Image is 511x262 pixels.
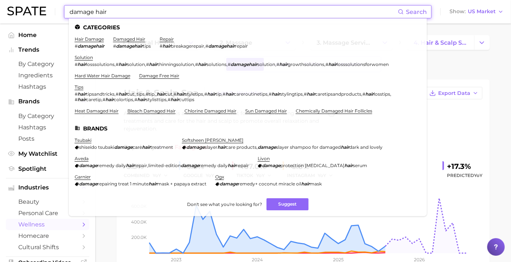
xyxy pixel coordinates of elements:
[86,62,115,67] span: losssolutions
[174,91,176,97] span: #
[474,35,490,50] button: Change Category
[328,62,337,67] em: hair
[310,181,322,187] span: mask
[216,91,221,97] span: tip
[133,144,142,150] span: care
[79,144,114,150] span: shiseido tsubaki
[228,163,236,168] em: hair
[276,144,341,150] span: slayer shampoo for damaged
[171,97,179,102] em: hair
[18,232,77,239] span: homecare
[18,60,77,67] span: by Category
[307,91,315,97] em: hair
[18,135,77,142] span: Posts
[181,163,199,168] em: damage
[6,196,89,207] a: beauty
[207,91,216,97] em: hair
[75,62,78,67] span: #
[406,8,427,15] span: Search
[206,62,227,67] span: solutions
[143,43,151,49] span: tips
[157,62,194,67] span: thinningsolution
[269,91,272,97] span: #
[75,156,89,161] a: aveda
[127,91,145,97] span: cut_tips
[236,163,249,168] span: repair
[226,144,257,150] span: care products
[75,73,130,78] a: hard water hair damage
[266,198,309,210] button: Suggest
[75,163,249,168] div: ,
[18,47,77,53] span: Trends
[18,221,77,228] span: wellness
[105,97,114,102] em: hair
[127,62,145,67] span: solution
[208,43,235,49] em: damagehair
[75,174,91,180] a: garnier
[182,144,383,150] div: ,
[171,43,204,49] span: breakagerepair
[150,144,173,150] span: treatment
[187,202,262,207] span: Don't see what you're looking for?
[184,108,236,114] a: chlorine damaged hair
[113,36,145,42] a: damaged hair
[113,43,116,49] span: #
[146,91,157,97] span: #tip_
[6,44,89,55] button: Trends
[78,62,86,67] em: hair
[238,181,301,187] span: remedy+ coconut miracle oil
[262,163,280,168] em: damage
[18,198,77,205] span: beauty
[75,91,412,102] div: , , , , , , , , , , , ,
[75,125,421,132] li: Brands
[257,62,275,67] span: solution
[231,62,257,67] em: damagehair
[102,97,105,102] span: #
[280,163,344,168] span: protection [MEDICAL_DATA]
[448,7,506,16] button: ShowUS Market
[195,62,198,67] span: #
[75,97,78,102] span: #
[149,181,157,187] em: hair
[288,62,324,67] span: growthsolutions
[18,165,77,172] span: Spotlight
[86,97,101,102] span: caretip
[18,184,77,191] span: Industries
[6,163,89,174] a: Spotlight
[126,163,134,168] em: hair
[18,112,77,119] span: by Category
[6,133,89,144] a: Posts
[179,97,194,102] span: cuttips
[114,97,133,102] span: colortips
[6,96,89,107] button: Brands
[407,35,474,50] a: 4. hair & scalp spa
[450,10,466,14] span: Show
[116,43,143,49] em: damagehair
[186,144,205,150] em: damage
[69,5,398,18] input: Search here for a brand, industry, or ingredient
[7,7,46,15] img: SPATE
[6,148,89,159] a: My Watchlist
[160,43,163,49] span: #
[199,163,228,168] span: remedy daily
[344,163,353,168] em: hair
[280,91,303,97] span: stylingtips
[258,144,276,150] em: damage
[447,171,482,180] span: Predicted
[75,62,389,67] div: , , , , , ,
[337,62,389,67] span: losssolutionsforwomen
[134,97,137,102] span: #
[149,62,157,67] em: hair
[276,62,279,67] span: #
[78,97,86,102] em: hair
[18,210,77,217] span: personal care
[301,181,310,187] em: hair
[18,98,77,105] span: Brands
[165,91,172,97] span: cut
[18,83,77,90] span: Hashtags
[362,91,365,97] span: #
[245,108,287,114] a: sun damaged hair
[414,39,468,46] span: 4. hair & scalp spa
[6,241,89,253] a: cultural shifts
[146,97,167,102] span: stylisttips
